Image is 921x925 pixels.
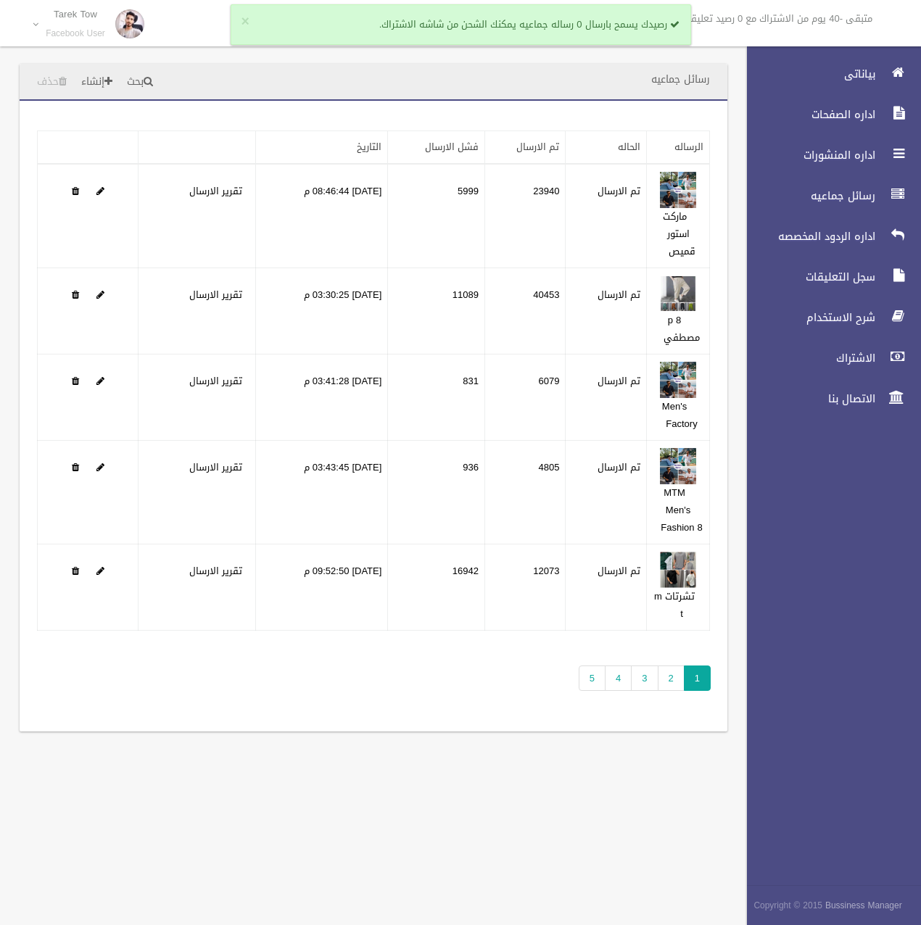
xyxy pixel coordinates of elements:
a: Edit [660,286,696,304]
a: Edit [660,372,696,390]
a: شرح الاستخدام [735,302,921,333]
td: 5999 [388,164,485,268]
a: الاتصال بنا [735,383,921,415]
span: شرح الاستخدام [735,310,880,325]
span: اداره الصفحات [735,107,880,122]
a: Edit [96,286,104,304]
a: إنشاء [75,69,118,96]
a: اداره الردود المخصصه [735,220,921,252]
p: Tarek Tow [46,9,105,20]
span: اداره المنشورات [735,148,880,162]
a: بحث [121,69,159,96]
span: سجل التعليقات [735,270,880,284]
td: 23940 [484,164,566,268]
label: تم الارسال [598,286,640,304]
a: Edit [96,458,104,476]
a: p 8 مصطفي [664,311,700,347]
td: [DATE] 08:46:44 م [255,164,388,268]
td: [DATE] 03:30:25 م [255,268,388,354]
label: تم الارسال [598,373,640,390]
td: 40453 [484,268,566,354]
a: فشل الارسال [425,138,479,156]
a: Edit [96,562,104,580]
img: 638913014214313359.png [660,362,696,398]
small: Facebook User [46,28,105,39]
a: ماركت استور قميص [663,207,695,260]
span: اداره الردود المخصصه [735,229,880,244]
strong: Bussiness Manager [825,897,902,913]
td: 4805 [484,441,566,544]
a: تقرير الارسال [189,458,242,476]
div: رصيدك يسمح بارسال 0 رساله جماعيه يمكنك الشحن من شاشه الاشتراك. [231,4,691,45]
label: تم الارسال [598,183,640,200]
span: Copyright © 2015 [753,897,822,913]
td: 12073 [484,544,566,631]
a: بياناتى [735,58,921,90]
button: × [241,14,249,29]
label: تم الارسال [598,563,640,580]
a: 4 [605,665,632,691]
a: Edit [660,458,696,476]
a: Edit [96,372,104,390]
a: Edit [96,182,104,200]
header: رسائل جماعيه [634,65,727,94]
a: تقرير الارسال [189,286,242,304]
span: 1 [684,665,711,691]
span: رسائل جماعيه [735,188,880,203]
img: 638913007209205898.jpg [660,275,696,312]
td: 16942 [388,544,485,631]
img: 638914970093463058.jpg [660,552,696,588]
a: 3 [631,665,658,691]
span: الاشتراك [735,351,880,365]
a: تقرير الارسال [189,562,242,580]
span: بياناتى [735,67,880,81]
label: تم الارسال [598,459,640,476]
a: رسائل جماعيه [735,180,921,212]
a: تقرير الارسال [189,182,242,200]
a: Edit [660,562,696,580]
a: اداره المنشورات [735,139,921,171]
td: [DATE] 03:43:45 م [255,441,388,544]
a: الاشتراك [735,342,921,374]
th: الرساله [647,131,710,165]
td: 6079 [484,354,566,441]
td: [DATE] 09:52:50 م [255,544,388,631]
a: تشرتات m t [654,587,695,623]
a: اداره الصفحات [735,99,921,130]
th: الحاله [566,131,647,165]
td: 11089 [388,268,485,354]
a: تم الارسال [516,138,559,156]
a: Men's Factory [662,397,698,433]
a: MTM Men's Fashion 8 [661,484,702,536]
a: 2 [658,665,685,691]
a: 5 [579,665,606,691]
a: التاريخ [357,138,381,156]
a: تقرير الارسال [189,372,242,390]
a: Edit [660,182,696,200]
td: 831 [388,354,485,441]
a: سجل التعليقات [735,261,921,293]
img: 638912332846350267.png [660,172,696,208]
td: [DATE] 03:41:28 م [255,354,388,441]
td: 936 [388,441,485,544]
span: الاتصال بنا [735,391,880,406]
img: 638913014659857971.png [660,448,696,484]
